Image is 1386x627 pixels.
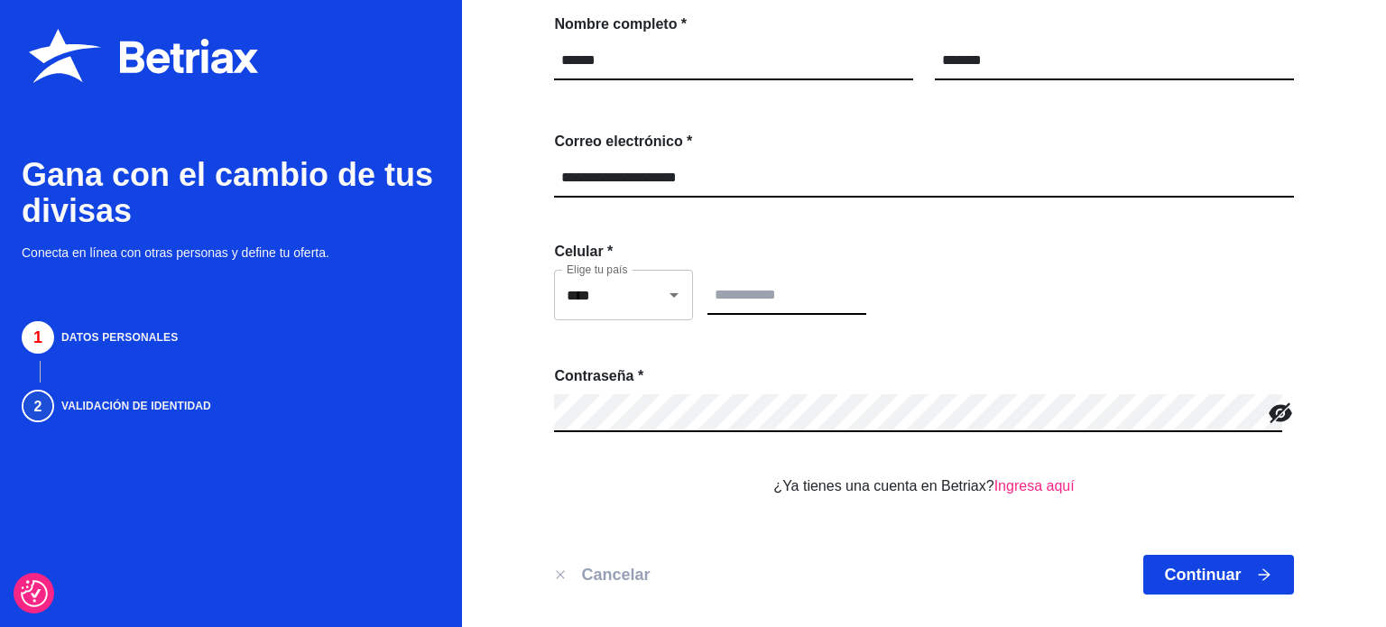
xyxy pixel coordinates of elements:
p: Cancelar [581,562,650,587]
label: Nombre completo * [554,14,687,35]
text: 2 [34,398,42,413]
p: VALIDACIÓN DE IDENTIDAD [61,399,484,413]
button: Cancelar [554,555,650,595]
h3: Gana con el cambio de tus divisas [22,157,440,229]
p: Continuar [1165,562,1242,587]
button: Open [661,282,687,308]
p: ¿Ya tienes una cuenta en Betriax? [773,475,1074,497]
label: Correo electrónico * [554,131,692,152]
button: Preferencias de consentimiento [21,580,48,607]
label: Celular * [554,241,613,263]
p: DATOS PERSONALES [61,330,484,345]
label: Elige tu país [567,262,628,277]
text: 1 [33,328,42,346]
a: Ingresa aquí [994,478,1075,493]
span: Conecta en línea con otras personas y define tu oferta. [22,244,440,262]
img: Revisit consent button [21,580,48,607]
label: Contraseña * [554,365,643,387]
button: Continuar [1143,555,1294,595]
